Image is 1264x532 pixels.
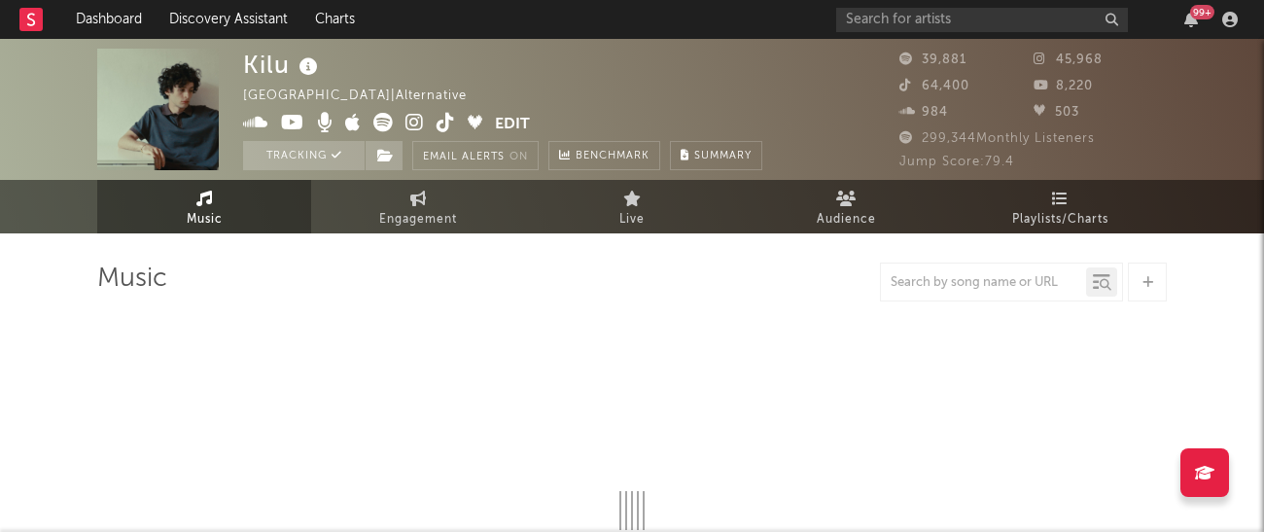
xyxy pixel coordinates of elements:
span: Summary [694,151,752,161]
button: Edit [495,113,530,137]
span: 503 [1034,106,1079,119]
span: 8,220 [1034,80,1093,92]
a: Engagement [311,180,525,233]
span: Playlists/Charts [1012,208,1108,231]
a: Music [97,180,311,233]
input: Search by song name or URL [881,275,1086,291]
div: Kilu [243,49,323,81]
input: Search for artists [836,8,1128,32]
a: Live [525,180,739,233]
span: 984 [899,106,948,119]
button: 99+ [1184,12,1198,27]
button: Summary [670,141,762,170]
a: Audience [739,180,953,233]
span: Jump Score: 79.4 [899,156,1014,168]
a: Playlists/Charts [953,180,1167,233]
span: Music [187,208,223,231]
button: Email AlertsOn [412,141,539,170]
a: Benchmark [548,141,660,170]
span: 299,344 Monthly Listeners [899,132,1095,145]
span: Live [619,208,645,231]
button: Tracking [243,141,365,170]
span: 39,881 [899,53,966,66]
span: Benchmark [576,145,650,168]
em: On [509,152,528,162]
div: [GEOGRAPHIC_DATA] | Alternative [243,85,489,108]
div: 99 + [1190,5,1214,19]
span: 64,400 [899,80,969,92]
span: Audience [817,208,876,231]
span: 45,968 [1034,53,1103,66]
span: Engagement [379,208,457,231]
